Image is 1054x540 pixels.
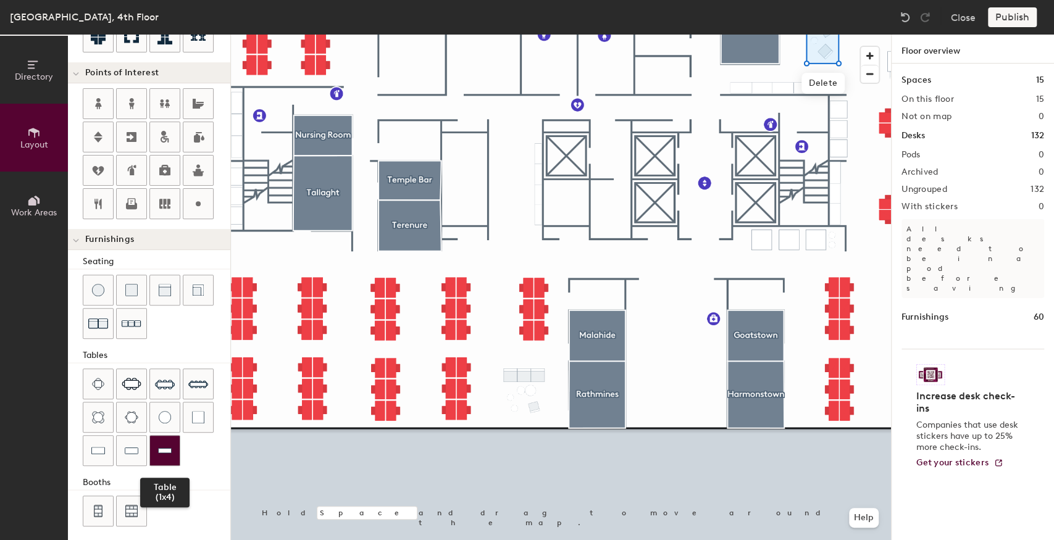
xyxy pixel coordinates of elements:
[83,275,114,305] button: Stool
[83,435,114,466] button: Table (1x2)
[1035,94,1044,104] h2: 15
[125,411,138,423] img: Six seat round table
[149,368,180,399] button: Eight seat table
[183,402,214,433] button: Table (1x1)
[1031,129,1044,143] h1: 132
[92,378,104,390] img: Four seat table
[83,402,114,433] button: Four seat round table
[116,368,147,399] button: Six seat table
[901,185,947,194] h2: Ungrouped
[149,275,180,305] button: Couch (middle)
[83,368,114,399] button: Four seat table
[1036,73,1044,87] h1: 15
[916,420,1022,453] p: Companies that use desk stickers have up to 25% more check-ins.
[159,411,171,423] img: Table (round)
[91,444,105,457] img: Table (1x2)
[85,68,159,78] span: Points of Interest
[188,374,208,394] img: Ten seat table
[116,435,147,466] button: Table (1x3)
[849,508,879,528] button: Help
[901,129,925,143] h1: Desks
[20,139,48,150] span: Layout
[125,284,138,296] img: Cushion
[951,7,976,27] button: Close
[83,349,230,362] div: Tables
[901,73,931,87] h1: Spaces
[1031,185,1044,194] h2: 132
[901,202,958,212] h2: With stickers
[192,411,204,423] img: Table (1x1)
[899,11,911,23] img: Undo
[901,167,938,177] h2: Archived
[11,207,57,218] span: Work Areas
[149,435,180,466] button: Table (1x4)Table (1x4)
[92,411,104,423] img: Four seat round table
[1039,202,1044,212] h2: 0
[125,505,138,517] img: Six seat booth
[155,374,175,394] img: Eight seat table
[1039,150,1044,160] h2: 0
[901,310,948,324] h1: Furnishings
[901,150,920,160] h2: Pods
[116,402,147,433] button: Six seat round table
[158,444,172,457] img: Table (1x4)
[901,219,1044,298] p: All desks need to be in a pod before saving
[88,314,108,333] img: Couch (x2)
[192,284,204,296] img: Couch (corner)
[125,444,138,457] img: Table (1x3)
[149,402,180,433] button: Table (round)
[916,364,945,385] img: Sticker logo
[801,73,845,94] span: Delete
[83,476,230,489] div: Booths
[93,505,104,517] img: Four seat booth
[116,496,147,526] button: Six seat booth
[892,35,1054,64] h1: Floor overview
[916,458,1003,468] a: Get your stickers
[183,275,214,305] button: Couch (corner)
[122,378,141,390] img: Six seat table
[919,11,931,23] img: Redo
[1039,167,1044,177] h2: 0
[183,368,214,399] button: Ten seat table
[916,390,1022,415] h4: Increase desk check-ins
[92,284,104,296] img: Stool
[116,308,147,339] button: Couch (x3)
[901,94,954,104] h2: On this floor
[1034,310,1044,324] h1: 60
[83,255,230,268] div: Seating
[122,314,141,333] img: Couch (x3)
[10,9,159,25] div: [GEOGRAPHIC_DATA], 4th Floor
[116,275,147,305] button: Cushion
[83,308,114,339] button: Couch (x2)
[85,235,134,244] span: Furnishings
[83,496,114,526] button: Four seat booth
[916,457,989,468] span: Get your stickers
[159,284,171,296] img: Couch (middle)
[15,72,53,82] span: Directory
[1039,112,1044,122] h2: 0
[901,112,952,122] h2: Not on map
